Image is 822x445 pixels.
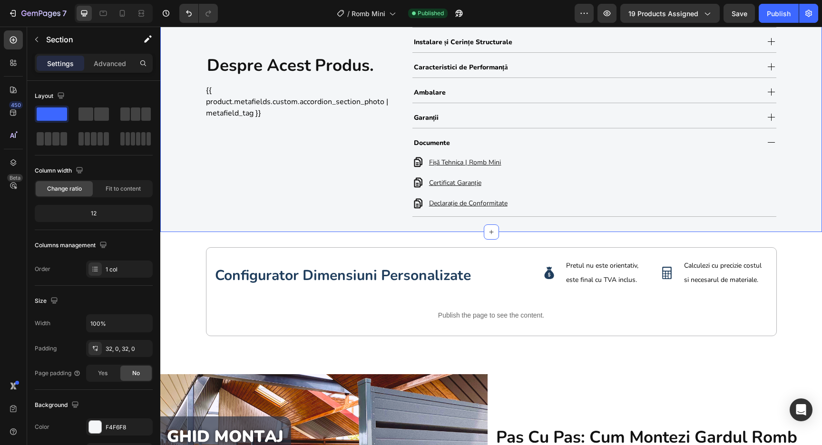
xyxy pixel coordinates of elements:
div: Rich Text Editor. Editing area: main [267,149,349,164]
span: configurator dimensiuni personalizate [55,239,311,259]
div: Width [35,319,50,328]
span: Published [418,9,444,18]
a: Declarație de Conformitate [269,172,347,181]
button: 19 products assigned [620,4,720,23]
div: 1 col [106,265,150,274]
div: Open Intercom Messenger [790,398,812,421]
span: Ambalare [254,61,285,70]
div: 12 [37,207,151,220]
div: Beta [7,174,23,182]
p: 7 [62,8,67,19]
div: Layout [35,90,67,103]
div: 32, 0, 32, 0 [106,345,150,353]
div: Publish [767,9,791,19]
span: Documente [254,112,290,121]
div: Padding [35,344,57,353]
a: Fișă Tehnica | Romb Mini [269,131,341,140]
div: F4F6F8 [106,423,150,432]
div: Rich Text Editor. Editing area: main [267,128,349,143]
div: Rich Text Editor. Editing area: main [267,169,349,184]
div: 450 [9,101,23,109]
span: Caracteristici de Performanță [254,36,348,45]
span: Romb Mini [352,9,385,19]
div: Order [35,265,50,273]
p: Section [46,34,124,45]
span: 19 products assigned [628,9,698,19]
span: No [132,369,140,377]
span: Save [732,10,747,18]
button: Save [724,4,755,23]
div: Column width [35,164,85,177]
button: 7 [4,4,71,23]
p: Settings [47,58,74,68]
h2: pas cu pas: cum montezi gardul romb [335,399,662,423]
a: Certificat Garanție [269,152,321,161]
img: gempages_467993730691892103-d95c506a-069d-4812-a31f-ad83af4fdcb3.png [383,240,395,252]
p: Advanced [94,58,126,68]
span: Calculezi cu precizie costul si necesarul de materiale. [524,234,601,258]
button: Publish [759,4,799,23]
div: Color [35,423,49,431]
div: Undo/Redo [179,4,218,23]
span: / [347,9,350,19]
div: Page padding [35,369,81,377]
p: Publish the page to see the content. [54,284,608,294]
input: Auto [87,315,152,332]
div: Size [35,295,60,308]
iframe: Design area [160,27,822,445]
div: Columns management [35,239,109,252]
img: gempages_467993730691892103-49e382e4-df9f-46a9-aa73-2d3a95019153.png [500,240,512,252]
span: Pretul nu este orientativ, este final cu TVA inclus. [406,234,478,258]
span: Yes [98,369,108,377]
span: Garanții [254,87,279,96]
span: Change ratio [47,184,82,193]
div: Background [35,399,81,412]
span: Fit to content [106,184,141,193]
